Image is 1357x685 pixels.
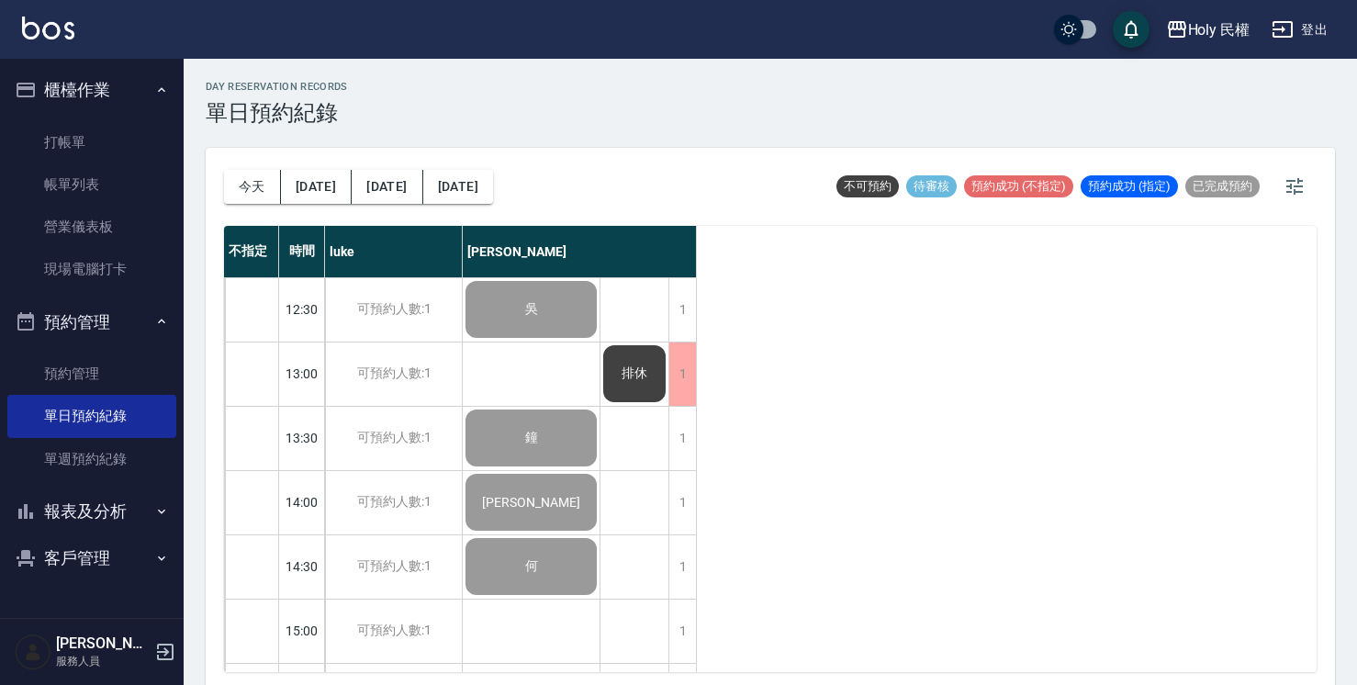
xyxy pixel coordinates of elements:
div: 1 [668,407,696,470]
button: [DATE] [352,170,422,204]
div: 可預約人數:1 [325,471,462,534]
div: 可預約人數:1 [325,342,462,406]
div: 1 [668,471,696,534]
div: 14:00 [279,470,325,534]
h2: day Reservation records [206,81,348,93]
div: 14:30 [279,534,325,599]
div: 1 [668,535,696,599]
div: Holy 民權 [1188,18,1250,41]
a: 帳單列表 [7,163,176,206]
div: 1 [668,342,696,406]
div: 1 [668,600,696,663]
button: [DATE] [281,170,352,204]
span: 待審核 [906,178,957,195]
span: 預約成功 (指定) [1081,178,1178,195]
button: 預約管理 [7,298,176,346]
div: 不指定 [224,226,279,277]
div: 13:30 [279,406,325,470]
div: 15:00 [279,599,325,663]
span: 吳 [521,301,542,318]
a: 單週預約紀錄 [7,438,176,480]
span: 何 [521,558,542,575]
div: 可預約人數:1 [325,600,462,663]
a: 預約管理 [7,353,176,395]
div: 時間 [279,226,325,277]
button: 櫃檯作業 [7,66,176,114]
button: save [1113,11,1150,48]
span: 排休 [618,365,651,382]
span: 不可預約 [836,178,899,195]
button: 報表及分析 [7,488,176,535]
span: [PERSON_NAME] [478,495,584,510]
div: 13:00 [279,342,325,406]
span: 鐘 [521,430,542,446]
p: 服務人員 [56,653,150,669]
span: 預約成功 (不指定) [964,178,1073,195]
img: Person [15,634,51,670]
button: 今天 [224,170,281,204]
div: 可預約人數:1 [325,535,462,599]
div: luke [325,226,463,277]
button: [DATE] [423,170,493,204]
a: 打帳單 [7,121,176,163]
a: 現場電腦打卡 [7,248,176,290]
button: Holy 民權 [1159,11,1258,49]
button: 登出 [1264,13,1335,47]
div: 可預約人數:1 [325,278,462,342]
h5: [PERSON_NAME] [56,634,150,653]
div: 12:30 [279,277,325,342]
div: [PERSON_NAME] [463,226,697,277]
div: 可預約人數:1 [325,407,462,470]
a: 營業儀表板 [7,206,176,248]
img: Logo [22,17,74,39]
h3: 單日預約紀錄 [206,100,348,126]
span: 已完成預約 [1185,178,1260,195]
a: 單日預約紀錄 [7,395,176,437]
div: 1 [668,278,696,342]
button: 客戶管理 [7,534,176,582]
